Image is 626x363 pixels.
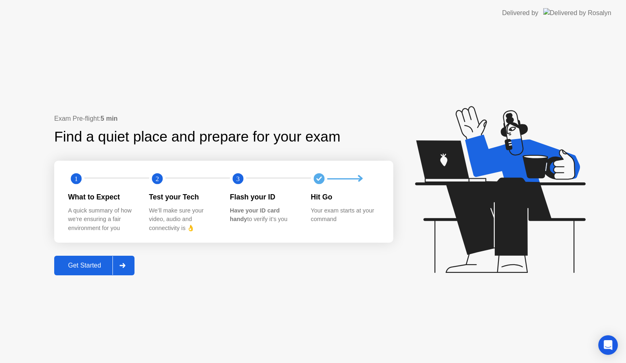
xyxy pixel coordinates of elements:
div: Get Started [57,262,112,269]
button: Get Started [54,256,134,275]
div: We’ll make sure your video, audio and connectivity is 👌 [149,206,217,233]
div: What to Expect [68,192,136,202]
div: Your exam starts at your command [311,206,379,224]
div: Open Intercom Messenger [598,335,618,355]
div: Test your Tech [149,192,217,202]
text: 2 [155,175,159,183]
div: Exam Pre-flight: [54,114,393,124]
div: Find a quiet place and prepare for your exam [54,126,342,148]
b: 5 min [101,115,118,122]
text: 1 [75,175,78,183]
div: to verify it’s you [230,206,298,224]
text: 3 [236,175,240,183]
div: A quick summary of how we’re ensuring a fair environment for you [68,206,136,233]
img: Delivered by Rosalyn [543,8,611,18]
div: Flash your ID [230,192,298,202]
div: Hit Go [311,192,379,202]
div: Delivered by [502,8,538,18]
b: Have your ID card handy [230,207,280,223]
